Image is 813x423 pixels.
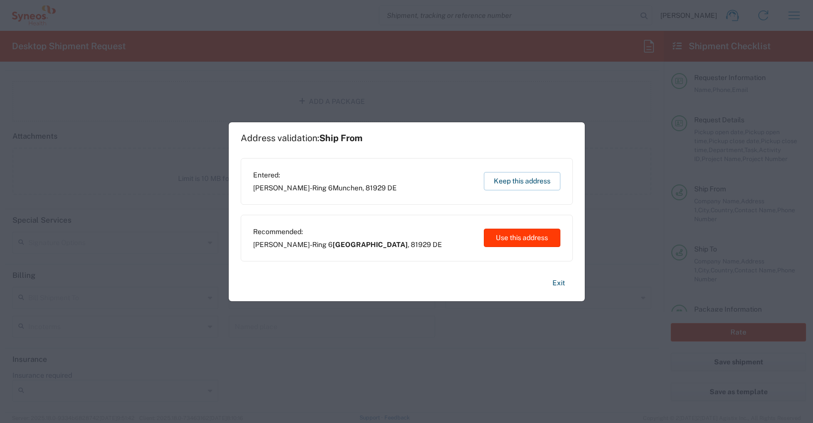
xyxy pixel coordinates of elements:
[433,241,442,249] span: DE
[333,241,408,249] span: [GEOGRAPHIC_DATA]
[411,241,431,249] span: 81929
[241,133,362,144] h1: Address validation:
[365,184,386,192] span: 81929
[484,229,560,247] button: Use this address
[333,184,362,192] span: Munchen
[253,170,397,179] span: Entered:
[253,227,442,236] span: Recommended:
[253,183,397,192] span: [PERSON_NAME]-Ring 6 ,
[544,274,573,292] button: Exit
[319,133,362,143] span: Ship From
[253,240,442,249] span: [PERSON_NAME]-Ring 6 ,
[387,184,397,192] span: DE
[484,172,560,190] button: Keep this address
